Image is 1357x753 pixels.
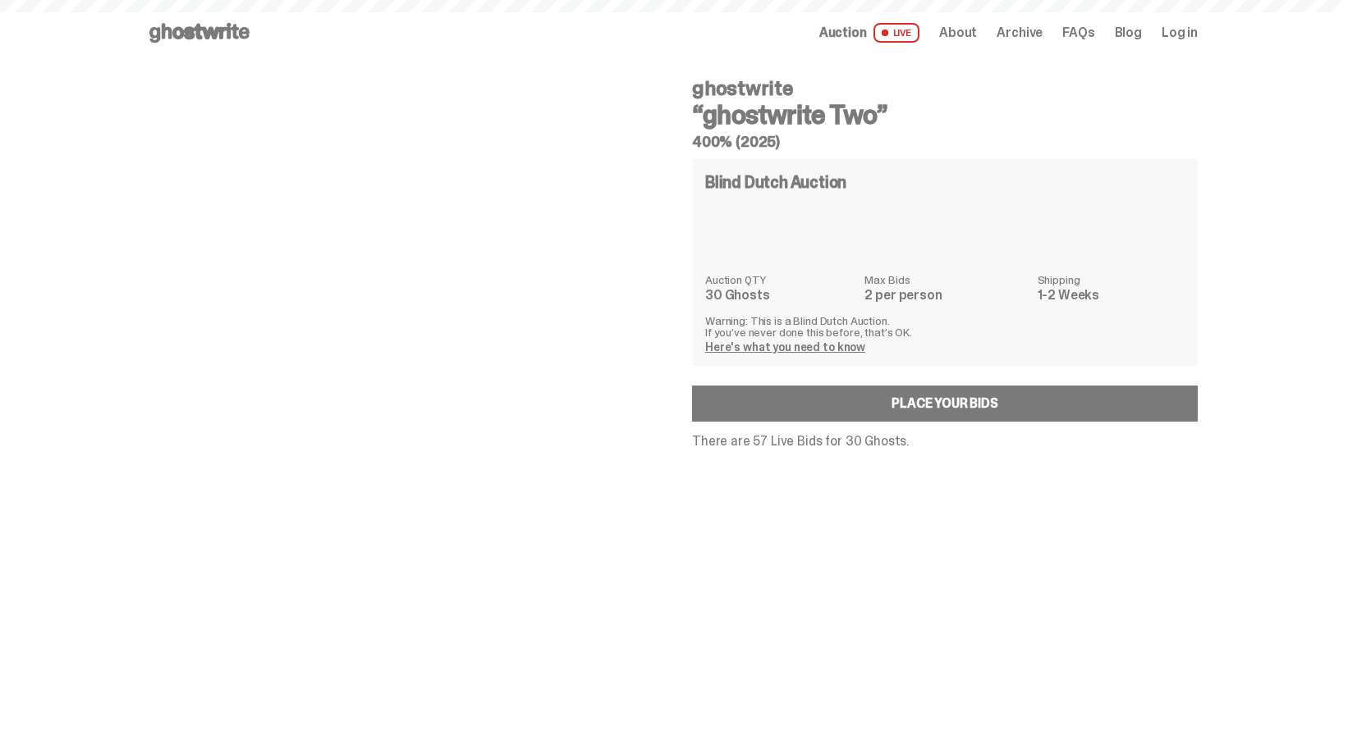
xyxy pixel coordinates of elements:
[1115,26,1142,39] a: Blog
[939,26,977,39] a: About
[705,289,855,302] dd: 30 Ghosts
[705,315,1185,338] p: Warning: This is a Blind Dutch Auction. If you’ve never done this before, that’s OK.
[819,23,919,43] a: Auction LIVE
[705,174,846,190] h4: Blind Dutch Auction
[705,340,865,354] a: Here's what you need to know
[1038,274,1185,285] dt: Shipping
[864,274,1027,285] dt: Max Bids
[1162,26,1198,39] a: Log in
[873,23,920,43] span: LIVE
[692,386,1198,422] a: Place your Bids
[864,289,1027,302] dd: 2 per person
[1062,26,1094,39] a: FAQs
[692,79,1198,98] h4: ghostwrite
[997,26,1043,39] a: Archive
[819,26,867,39] span: Auction
[692,135,1198,149] h5: 400% (2025)
[692,435,1198,448] p: There are 57 Live Bids for 30 Ghosts.
[1038,289,1185,302] dd: 1-2 Weeks
[705,274,855,285] dt: Auction QTY
[692,102,1198,128] h3: “ghostwrite Two”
